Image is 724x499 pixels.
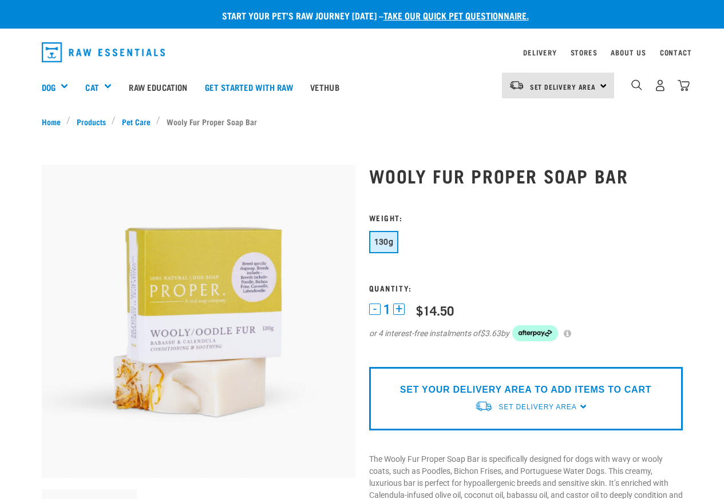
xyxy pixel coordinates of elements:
[480,328,501,340] span: $3.63
[42,115,67,127] a: Home
[302,64,348,110] a: Vethub
[369,165,683,186] h1: Wooly Fur Proper Soap Bar
[42,115,683,127] nav: breadcrumbs
[42,165,355,478] img: Oodle soap
[196,64,302,110] a: Get started with Raw
[369,213,683,222] h3: Weight:
[383,13,529,18] a: take our quick pet questionnaire.
[523,50,556,54] a: Delivery
[530,85,596,89] span: Set Delivery Area
[369,304,381,315] button: -
[70,115,112,127] a: Products
[474,400,493,412] img: van-moving.png
[369,325,683,341] div: or 4 interest-free instalments of by
[42,81,56,94] a: Dog
[509,80,524,90] img: van-moving.png
[416,303,454,317] div: $14.50
[499,403,576,411] span: Set Delivery Area
[654,79,666,91] img: user.png
[383,304,390,316] span: 1
[85,81,98,94] a: Cat
[660,50,692,54] a: Contact
[42,42,165,62] img: Raw Essentials Logo
[33,38,692,67] nav: dropdown navigation
[374,237,394,246] span: 130g
[116,115,156,127] a: Pet Care
[369,284,683,292] h3: Quantity:
[631,79,642,90] img: home-icon-1@2x.png
[512,325,558,341] img: Afterpay
[120,64,196,110] a: Raw Education
[393,304,405,315] button: +
[369,231,399,253] button: 130g
[400,383,651,397] p: SET YOUR DELIVERY AREA TO ADD ITEMS TO CART
[571,50,598,54] a: Stores
[678,79,690,91] img: home-icon@2x.png
[611,50,646,54] a: About Us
